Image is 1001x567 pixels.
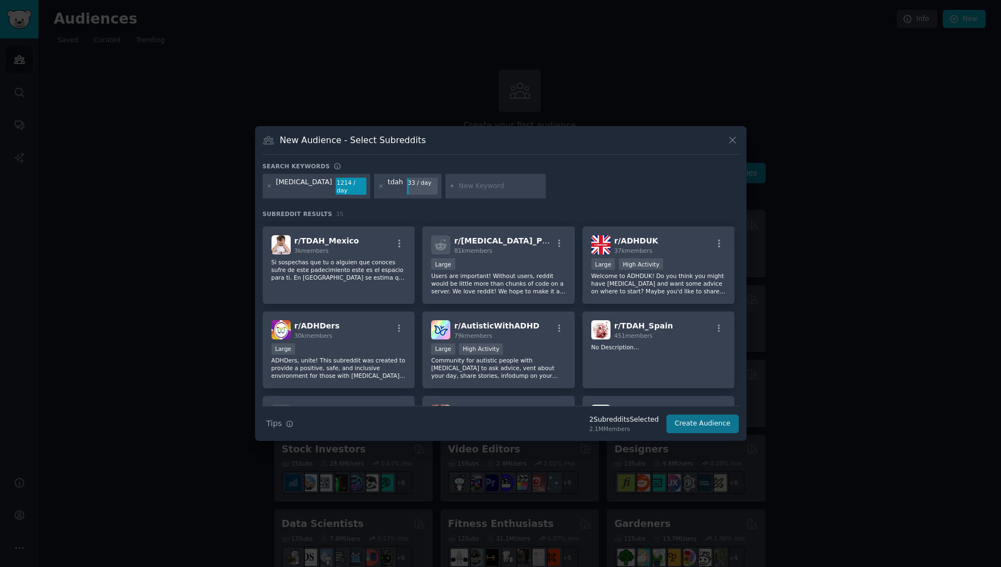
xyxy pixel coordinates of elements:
[591,235,610,254] img: ADHDUK
[614,332,653,339] span: 451 members
[591,272,726,295] p: Welcome to ADHDUK! Do you think you might have [MEDICAL_DATA] and want some advice on where to st...
[272,258,406,281] p: Si sospechas que tu o alguien que conoces sufre de este padecimiento este es el espacio para ti. ...
[459,182,542,191] input: New Keyword
[272,356,406,379] p: ADHDers, unite! This subreddit was created to provide a positive, safe, and inclusive environment...
[589,415,659,425] div: 2 Subreddit s Selected
[263,414,297,433] button: Tips
[591,320,610,339] img: TDAH_Spain
[295,247,329,254] span: 3k members
[619,258,663,270] div: High Activity
[431,343,455,355] div: Large
[591,343,726,351] p: No Description...
[591,258,615,270] div: Large
[431,272,566,295] p: Users are important! Without users, reddit would be little more than chunks of code on a server. ...
[267,418,282,429] span: Tips
[431,258,455,270] div: Large
[431,356,566,379] p: Community for autistic people with [MEDICAL_DATA] to ask advice, vent about your day, share stori...
[407,178,438,188] div: 33 / day
[591,405,610,424] img: programadores_TDAH
[272,320,291,339] img: ADHDers
[454,247,492,254] span: 81k members
[336,178,366,195] div: 1214 / day
[454,236,595,245] span: r/ [MEDICAL_DATA]_Programmers
[280,134,426,146] h3: New Audience - Select Subreddits
[666,415,739,433] button: Create Audience
[454,321,539,330] span: r/ AutisticWithADHD
[388,178,403,195] div: tdah
[295,332,332,339] span: 30k members
[614,321,673,330] span: r/ TDAH_Spain
[272,235,291,254] img: TDAH_Mexico
[295,321,340,330] span: r/ ADHDers
[589,425,659,433] div: 2.1M Members
[431,405,450,424] img: brasil
[295,236,359,245] span: r/ TDAH_Mexico
[336,211,344,217] span: 35
[272,343,296,355] div: Large
[459,343,504,355] div: High Activity
[263,162,330,170] h3: Search keywords
[614,236,658,245] span: r/ ADHDUK
[431,320,450,339] img: AutisticWithADHD
[263,210,332,218] span: Subreddit Results
[276,178,332,195] div: [MEDICAL_DATA]
[454,332,492,339] span: 79k members
[614,247,652,254] span: 37k members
